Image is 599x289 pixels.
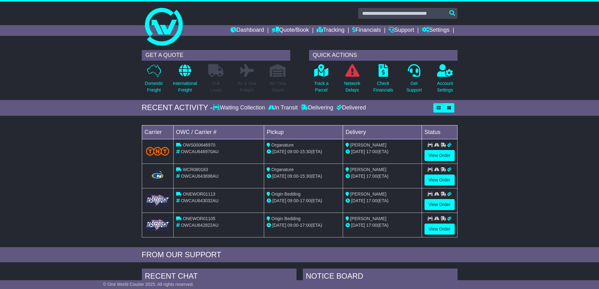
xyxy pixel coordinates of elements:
p: International Freight [173,80,197,93]
span: 17:00 [300,198,311,203]
span: Organature [271,142,294,147]
img: TNT_Domestic.png [146,147,169,155]
p: Air & Sea Freight [238,80,256,93]
span: 09:00 [287,149,298,154]
div: RECENT CHAT [142,269,297,286]
span: [PERSON_NAME] [350,167,386,172]
p: Network Delays [344,80,360,93]
div: (ETA) [346,148,419,155]
a: View Order [424,199,455,210]
div: NOTICE BOARD [303,269,458,286]
a: View Order [424,224,455,235]
span: [DATE] [351,223,365,228]
span: 09:00 [287,223,298,228]
a: Quote/Book [272,25,309,36]
p: Full Loads [208,80,224,93]
p: Track a Parcel [314,80,329,93]
a: View Order [424,150,455,161]
span: 09:00 [287,198,298,203]
span: OWCAU642822AU [181,223,219,228]
p: Domestic Freight [145,80,163,93]
a: Dashboard [230,25,264,36]
td: OWC / Carrier # [173,125,264,139]
span: ONEWOR01113 [183,192,215,197]
span: OWS000646970 [183,142,215,147]
td: Pickup [264,125,343,139]
span: [DATE] [351,174,365,179]
a: Tracking [317,25,344,36]
span: [DATE] [272,223,286,228]
div: (ETA) [346,197,419,204]
span: ONEWOR01105 [183,216,215,221]
div: GET A QUOTE [142,50,290,61]
a: AccountSettings [437,64,453,97]
span: 15:30 [300,149,311,154]
div: (ETA) [346,173,419,180]
div: Delivered [335,104,366,111]
a: View Order [424,175,455,186]
span: Origin Bedding [271,192,301,197]
span: © One World Courier 2025. All rights reserved. [103,282,194,287]
img: GetCarrierServiceLogo [146,194,169,206]
span: [DATE] [272,174,286,179]
p: Get Support [406,80,422,93]
div: - (ETA) [267,222,340,229]
span: WCR080183 [183,167,208,172]
a: GetSupport [406,64,422,97]
span: 17:00 [366,174,377,179]
div: In Transit [267,104,299,111]
div: RECENT ACTIVITY - [142,103,213,112]
span: 09:00 [287,174,298,179]
div: (ETA) [346,222,419,229]
a: Track aParcel [314,64,329,97]
td: Status [422,125,457,139]
span: [PERSON_NAME] [350,192,386,197]
span: [PERSON_NAME] [350,142,386,147]
span: 17:00 [366,223,377,228]
span: 17:00 [300,223,311,228]
div: - (ETA) [267,148,340,155]
span: OWCAU643698AU [181,174,219,179]
a: Settings [422,25,450,36]
div: Delivering [299,104,335,111]
span: [PERSON_NAME] [350,216,386,221]
span: 15:30 [300,174,311,179]
a: DomesticFreight [144,64,163,97]
a: Financials [352,25,381,36]
span: Organature [271,167,294,172]
span: Origin Bedding [271,216,301,221]
span: [DATE] [351,198,365,203]
span: 17:00 [366,149,377,154]
span: [DATE] [351,149,365,154]
img: Hunter_Express.png [151,170,164,182]
p: Account Settings [437,80,453,93]
div: - (ETA) [267,197,340,204]
img: GetCarrierServiceLogo [146,219,169,231]
div: - (ETA) [267,173,340,180]
span: OWCAU646970AU [181,149,219,154]
span: [DATE] [272,149,286,154]
a: NetworkDelays [344,64,360,97]
span: 17:00 [366,198,377,203]
span: OWCAU643032AU [181,198,219,203]
p: Check Financials [373,80,393,93]
a: CheckFinancials [373,64,393,97]
span: [DATE] [272,198,286,203]
p: Air / Sea Depot [269,80,286,93]
a: Support [389,25,414,36]
td: Carrier [142,125,173,139]
div: Waiting Collection [213,104,266,111]
a: InternationalFreight [173,64,197,97]
div: QUICK ACTIONS [309,50,458,61]
td: Delivery [343,125,422,139]
div: FROM OUR SUPPORT [142,250,458,259]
